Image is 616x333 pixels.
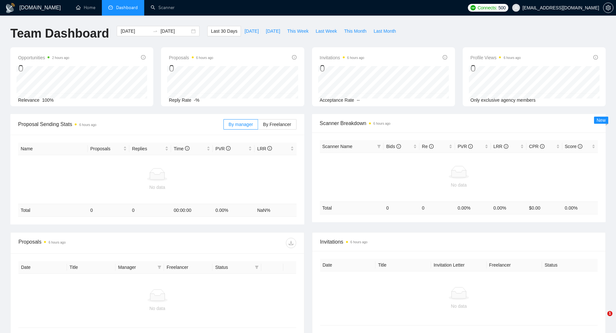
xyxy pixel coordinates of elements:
th: Name [18,143,88,155]
span: Last Month [373,28,396,35]
span: Profile Views [470,54,521,62]
span: CPR [529,144,544,149]
th: Replies [129,143,171,155]
span: Scanner Name [322,144,352,149]
span: 100% [42,98,54,103]
td: 0.00 % [455,201,491,214]
div: 0 [169,62,213,75]
td: 0 [129,204,171,217]
button: [DATE] [262,26,284,36]
span: Scanner Breakdown [320,119,598,127]
span: setting [603,5,613,10]
span: This Week [287,28,308,35]
td: 0 [88,204,129,217]
button: Last Week [312,26,340,36]
span: 500 [498,4,505,11]
span: info-circle [429,144,434,149]
span: Invitations [320,54,364,62]
span: Replies [132,145,164,152]
span: info-circle [141,55,146,60]
span: PVR [215,146,231,151]
time: 6 hours ago [49,241,66,244]
div: 0 [470,62,521,75]
th: Title [375,259,431,271]
span: info-circle [593,55,598,60]
span: -- [357,98,360,103]
span: Re [422,144,434,149]
span: This Month [344,28,366,35]
a: homeHome [76,5,95,10]
span: filter [255,265,259,269]
iframe: Intercom live chat [594,311,610,327]
div: No data [325,303,593,310]
span: info-circle [396,144,401,149]
th: Freelancer [164,261,212,274]
td: 0 [384,201,419,214]
span: Opportunities [18,54,69,62]
span: LRR [493,144,508,149]
span: Proposal Sending Stats [18,120,223,128]
button: [DATE] [241,26,262,36]
span: Reply Rate [169,98,191,103]
span: swap-right [153,29,158,34]
span: Relevance [18,98,39,103]
td: Total [320,201,384,214]
th: Proposals [88,143,129,155]
span: download [286,240,296,246]
img: logo [5,3,16,13]
span: info-circle [540,144,545,149]
span: filter [156,262,163,272]
td: $ 0.00 [526,201,562,214]
button: download [286,238,296,248]
span: user [514,6,518,10]
a: searchScanner [151,5,175,10]
span: info-circle [443,55,447,60]
img: upwork-logo.png [470,5,476,10]
div: No data [24,305,291,312]
th: Freelancer [487,259,542,271]
span: New [597,118,606,123]
input: Start date [121,28,150,35]
time: 6 hours ago [351,240,368,244]
td: 00:00:00 [171,204,213,217]
span: info-circle [267,146,272,151]
span: [DATE] [244,28,259,35]
span: Invitations [320,238,598,246]
span: Only exclusive agency members [470,98,536,103]
span: Last Week [316,28,337,35]
span: LRR [257,146,272,151]
span: 1 [607,311,612,316]
td: NaN % [254,204,296,217]
span: filter [377,144,381,148]
span: [DATE] [266,28,280,35]
span: Manager [118,264,155,271]
span: to [153,29,158,34]
th: Title [67,261,115,274]
span: Last 30 Days [211,28,237,35]
td: 0.00 % [213,204,254,217]
span: By Freelancer [263,122,291,127]
span: By manager [229,122,253,127]
span: Connects: [478,4,497,11]
div: 0 [320,62,364,75]
span: Acceptance Rate [320,98,354,103]
button: Last 30 Days [207,26,241,36]
h1: Team Dashboard [10,26,109,41]
div: No data [322,181,596,189]
th: Date [320,259,376,271]
a: setting [603,5,613,10]
time: 6 hours ago [347,56,364,60]
span: -% [194,98,200,103]
span: Score [565,144,582,149]
button: This Week [284,26,312,36]
span: info-circle [504,144,508,149]
th: Status [542,259,598,271]
span: dashboard [108,5,113,10]
span: PVR [458,144,473,149]
span: info-circle [468,144,473,149]
time: 6 hours ago [373,122,391,125]
time: 6 hours ago [196,56,213,60]
span: info-circle [226,146,231,151]
td: 0 [419,201,455,214]
span: info-circle [292,55,297,60]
